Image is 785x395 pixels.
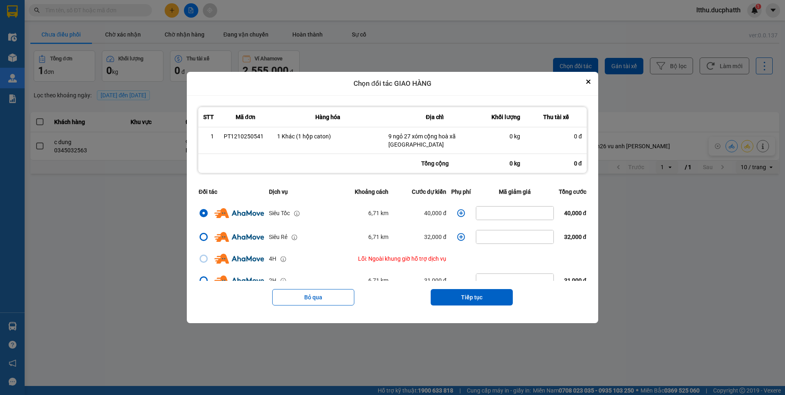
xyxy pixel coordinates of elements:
div: 0 đ [525,154,587,173]
th: Khoảng cách [334,182,391,201]
div: STT [203,112,214,122]
div: 2H [269,276,276,285]
img: Ahamove [214,232,264,242]
div: 1 Khác (1 hộp caton) [277,132,379,140]
th: Đối tác [196,182,266,201]
td: 31,000 đ [391,269,449,292]
img: Ahamove [214,254,264,264]
div: dialog [187,72,598,323]
div: Mã đơn [224,112,267,122]
div: Chọn đối tác GIAO HÀNG [187,72,598,96]
td: 40,000 đ [391,201,449,225]
div: Lỗi: Ngoài khung giờ hỗ trợ dịch vụ [336,254,446,263]
th: Tổng cước [556,182,589,201]
td: 6,71 km [334,269,391,292]
div: Hàng hóa [277,112,379,122]
td: 6,71 km [334,225,391,249]
div: Thu tài xế [530,112,582,122]
div: Khối lượng [491,112,520,122]
div: Địa chỉ [388,112,481,122]
img: Ahamove [214,208,264,218]
td: 32,000 đ [391,225,449,249]
button: Tiếp tục [431,289,513,305]
th: Mã giảm giá [473,182,556,201]
th: Dịch vụ [266,182,334,201]
div: Siêu Tốc [269,209,290,218]
div: 1 [203,132,214,140]
div: 0 kg [486,154,525,173]
div: 4H [269,254,276,263]
td: 6,71 km [334,201,391,225]
div: Tổng cộng [383,154,486,173]
th: Cước dự kiến [391,182,449,201]
img: Ahamove [214,276,264,285]
div: 0 kg [491,132,520,140]
button: Bỏ qua [272,289,354,305]
span: 32,000 đ [564,234,587,240]
div: 9 ngỏ 27 xóm cộng hoà xã [GEOGRAPHIC_DATA] [388,132,481,149]
span: 31,000 đ [564,277,587,284]
span: 40,000 đ [564,210,587,216]
div: PT1210250541 [224,132,267,140]
div: 0 đ [530,132,582,140]
button: Close [583,77,593,87]
th: Phụ phí [449,182,473,201]
div: Siêu Rẻ [269,232,287,241]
